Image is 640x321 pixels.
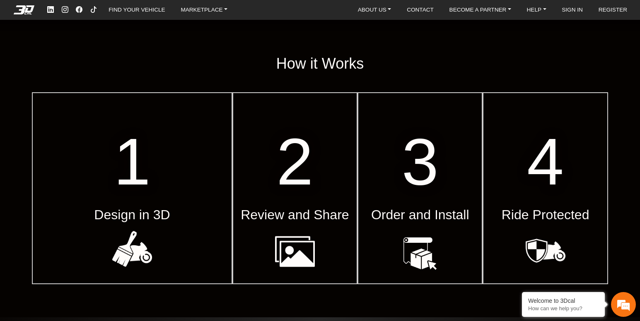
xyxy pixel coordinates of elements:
[446,4,514,16] a: BECOME A PARTNER
[403,4,437,16] a: CONTACT
[371,205,469,225] span: Order and Install
[528,305,599,311] p: How can we help you?
[502,205,589,225] span: Ride Protected
[241,205,349,225] span: Review and Share
[524,4,550,16] a: HELP
[105,4,168,16] a: FIND YOUR VEHICLE
[527,125,564,199] span: 4
[114,125,150,199] span: 1
[94,205,170,225] span: Design in 3D
[402,125,439,199] span: 3
[355,4,395,16] a: ABOUT US
[276,125,313,199] span: 2
[276,51,364,76] h1: How it Works
[177,4,231,16] a: MARKETPLACE
[558,4,586,16] a: SIGN IN
[595,4,631,16] a: REGISTER
[528,297,599,304] div: Welcome to 3Dcal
